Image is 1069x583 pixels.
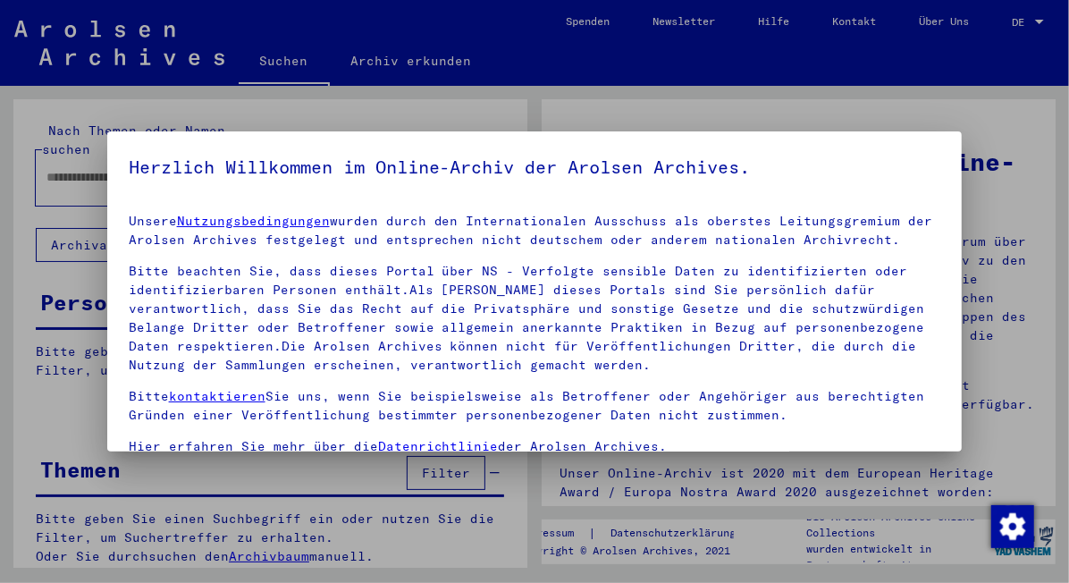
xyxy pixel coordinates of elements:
[129,212,941,249] p: Unsere wurden durch den Internationalen Ausschuss als oberstes Leitungsgremium der Arolsen Archiv...
[129,387,941,425] p: Bitte Sie uns, wenn Sie beispielsweise als Betroffener oder Angehöriger aus berechtigten Gründen ...
[378,438,499,454] a: Datenrichtlinie
[169,388,265,404] a: kontaktieren
[129,153,941,182] h5: Herzlich Willkommen im Online-Archiv der Arolsen Archives.
[991,505,1034,548] img: Zustimmung ändern
[177,213,330,229] a: Nutzungsbedingungen
[129,437,941,456] p: Hier erfahren Sie mehr über die der Arolsen Archives.
[990,504,1033,547] div: Zustimmung ändern
[129,262,941,375] p: Bitte beachten Sie, dass dieses Portal über NS - Verfolgte sensible Daten zu identifizierten oder...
